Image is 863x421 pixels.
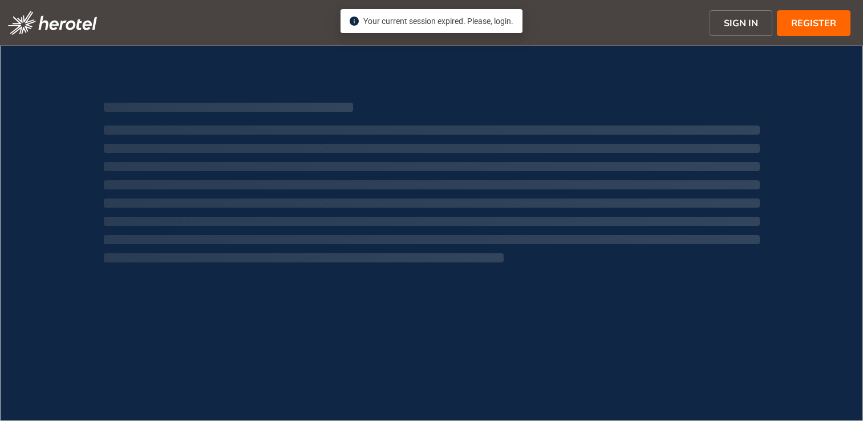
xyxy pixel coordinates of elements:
[350,17,359,26] span: info-circle
[363,17,513,26] span: Your current session expired. Please, login.
[777,10,850,36] button: REGISTER
[724,16,758,30] span: SIGN IN
[8,11,97,35] img: logo
[791,16,836,30] span: REGISTER
[710,10,772,36] button: SIGN IN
